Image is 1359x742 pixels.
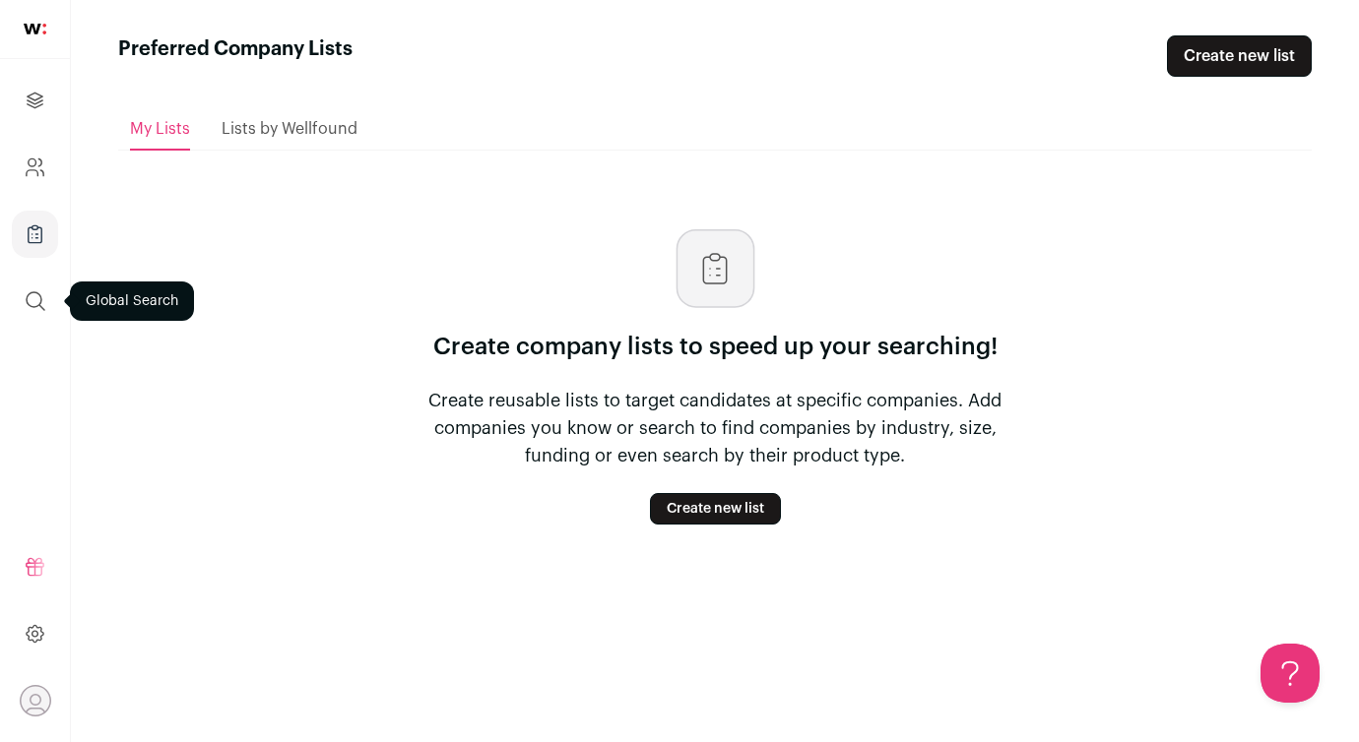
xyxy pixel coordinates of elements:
span: Lists by Wellfound [222,121,357,137]
p: Create reusable lists to target candidates at specific companies. Add companies you know or searc... [400,387,1030,469]
a: Create new list [650,493,781,525]
button: Open dropdown [20,685,51,716]
a: Projects [12,77,58,124]
iframe: Help Scout Beacon - Open [1261,644,1320,703]
span: My Lists [130,121,190,137]
a: Company and ATS Settings [12,144,58,191]
a: Company Lists [12,211,58,258]
img: wellfound-shorthand-0d5821cbd27db2630d0214b213865d53afaa358527fdda9d0ea32b1df1b89c2c.svg [24,24,46,34]
a: Create new list [1167,35,1312,77]
div: Global Search [70,281,194,321]
a: Lists by Wellfound [222,109,357,149]
p: Create company lists to speed up your searching! [433,332,998,363]
h1: Preferred Company Lists [118,35,353,77]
